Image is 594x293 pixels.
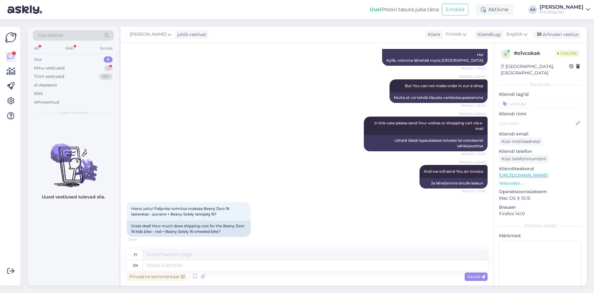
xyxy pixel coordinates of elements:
[540,5,590,15] a: [PERSON_NAME]Pro Shop OÜ
[405,83,483,88] span: But You can not make order in our e-shop
[499,148,582,155] p: Kliendi telefon
[499,131,582,137] p: Kliendi email
[364,135,488,151] div: Lähetä tässä tapauksessa toiveesi tai ostoskorisi sähköpostitse
[5,32,17,43] img: Askly Logo
[528,5,537,14] div: AA
[499,211,582,217] p: Firefox 141.0
[446,31,462,38] span: Finnish
[499,189,582,195] p: Operatsioonisüsteem
[374,121,483,131] span: in this case please send Your wishes or shopping cart via e-mail
[424,169,483,174] span: And we will send You an Invoice
[34,56,42,63] div: Uus
[134,249,137,260] div: fi
[499,195,582,202] p: Mac OS X 10.15
[459,160,486,165] span: [PERSON_NAME]
[99,73,113,80] div: 99+
[499,204,582,211] p: Brauser
[555,50,580,57] span: Online
[38,32,63,39] span: Otsi kliente
[499,223,582,229] div: [PERSON_NAME]
[390,92,488,103] div: Mutta et voi tehdä tilausta verkkokaupastamme
[130,31,166,38] span: [PERSON_NAME]
[499,82,582,87] div: Kliendi info
[34,99,59,105] div: Arhiveeritud
[533,30,581,39] div: Arhiveeri vestlus
[59,110,88,116] span: Uued vestlused
[461,66,486,71] span: Nähtud ✓ 10:40
[104,65,113,71] div: 2
[499,233,582,239] p: Märkmed
[99,44,114,52] div: Socials
[133,260,138,271] div: en
[370,7,381,12] b: Uus!
[501,63,569,76] div: [GEOGRAPHIC_DATA], [GEOGRAPHIC_DATA]
[499,137,543,146] div: Küsi meiliaadressi
[540,5,583,10] div: [PERSON_NAME]
[42,194,105,200] p: Uued vestlused tulevad siia.
[64,44,75,52] div: Web
[34,82,57,88] div: AI Assistent
[499,155,549,163] div: Küsi telefoninumbrit
[499,91,582,98] p: Kliendi tag'id
[462,152,486,156] span: Nähtud ✓ 10:41
[499,120,575,127] input: Lisa nimi
[459,74,486,79] span: [PERSON_NAME]
[499,180,582,186] p: Vaata edasi ...
[34,73,64,80] div: Tiimi vestlused
[461,103,486,108] span: Nähtud ✓ 10:40
[33,44,40,52] div: All
[499,172,548,178] a: [URL][DOMAIN_NAME]
[127,273,187,281] div: Privaatne kommentaar
[370,6,439,13] div: Proovi tasuta juba täna:
[499,99,582,108] input: Lisa tag
[34,65,65,71] div: Minu vestlused
[467,274,485,279] span: Saada
[442,4,468,16] button: Emailid
[462,189,486,193] span: Nähtud ✓ 10:41
[459,112,486,116] span: [PERSON_NAME]
[506,31,523,38] span: English
[34,91,43,97] div: Kõik
[499,166,582,172] p: Klienditeekond
[425,31,441,38] div: Klient
[382,50,488,66] div: Hei Kyllä, voimme lähettää myös [GEOGRAPHIC_DATA]
[28,132,119,188] img: No chats
[540,10,583,15] div: Pro Shop OÜ
[420,178,488,189] div: Ja lähetämme sinulle laskun
[129,237,152,242] span: 10:48
[131,206,230,216] span: Hieno juttu! Paljonko toimitus maksaa Beany Zero 16 lasteratas - punane + Beany Solely rattajalg 16?
[127,221,251,237] div: Great deal! How much does shipping cost for the Beany Zero 16 kids bike - red + Beany Solely 16 w...
[175,31,206,38] div: juhib vestlust
[476,4,514,15] div: Aktiivne
[504,52,507,56] span: o
[104,56,113,63] div: 0
[499,111,582,117] p: Kliendi nimi
[475,31,501,38] div: Klienditugi
[514,50,555,57] div: # o1vcokak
